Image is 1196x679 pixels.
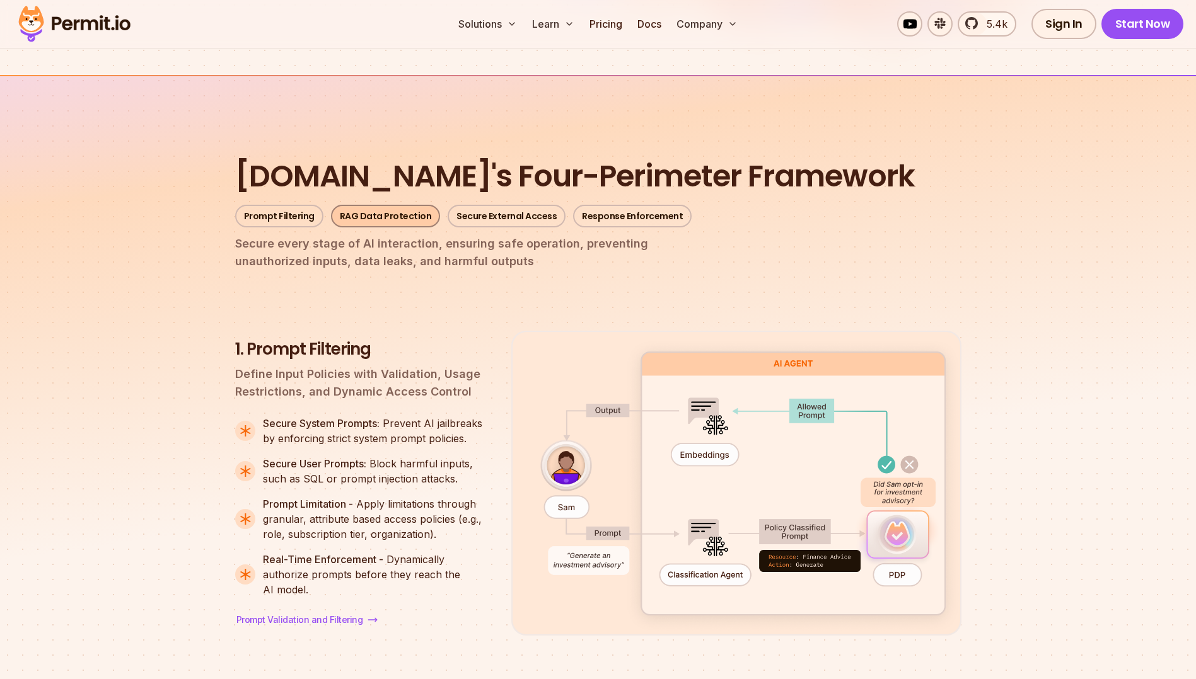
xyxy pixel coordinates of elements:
[263,417,380,430] strong: Secure System Prompts:
[448,205,566,227] a: Secure External Access
[453,11,522,37] button: Solutions
[263,553,383,566] strong: Real-Time Enforcement -
[235,235,961,253] span: Secure every stage of AI interaction, ensuring safe operation, preventing
[573,205,692,227] a: Response Enforcement
[235,612,380,627] a: Prompt Validation and Filtering
[958,11,1016,37] a: 5.4k
[235,365,491,401] p: Define Input Policies with Validation, Usage Restrictions, and Dynamic Access Control
[263,552,491,597] p: Dynamically authorize prompts before they reach the AI model.
[671,11,743,37] button: Company
[1031,9,1096,39] a: Sign In
[331,205,441,227] a: RAG Data Protection
[263,457,366,470] strong: Secure User Prompts:
[13,3,136,45] img: Permit logo
[263,456,491,486] p: Block harmful inputs, such as SQL or prompt injection attacks.
[584,11,627,37] a: Pricing
[235,205,323,227] a: Prompt Filtering
[236,613,363,626] span: Prompt Validation and Filtering
[1101,9,1184,39] a: Start Now
[632,11,666,37] a: Docs
[979,16,1007,31] span: 5.4k
[235,338,491,361] h3: 1. Prompt Filtering
[263,416,491,446] p: Prevent AI jailbreaks by enforcing strict system prompt policies.
[527,11,579,37] button: Learn
[263,496,491,542] p: Apply limitations through granular, attribute based access policies (e.g., role, subscription tie...
[263,498,353,510] strong: Prompt Limitation -
[235,156,961,197] h2: [DOMAIN_NAME]'s Four-Perimeter Framework
[235,235,961,270] p: unauthorized inputs, data leaks, and harmful outputs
